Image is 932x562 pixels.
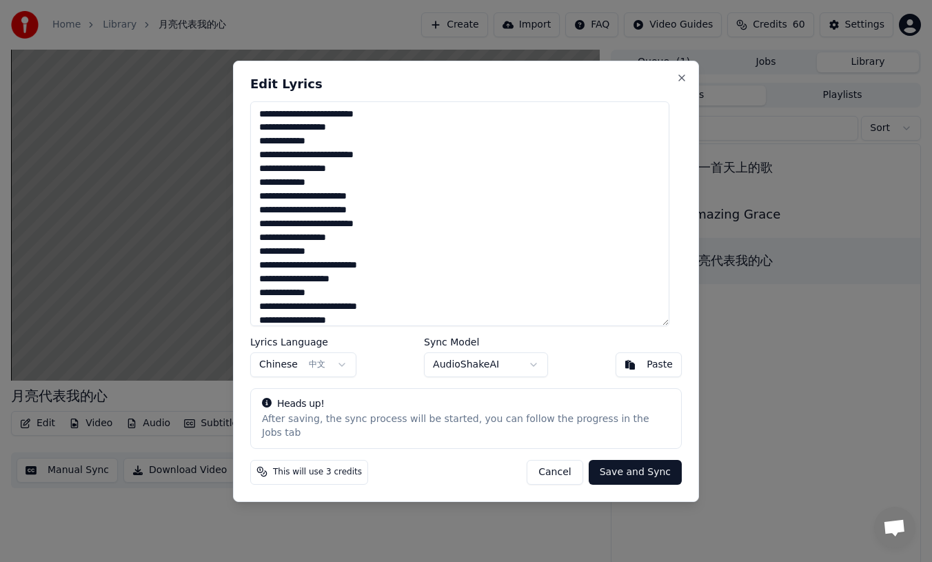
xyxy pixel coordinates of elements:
h2: Edit Lyrics [250,78,682,90]
button: Save and Sync [589,459,682,484]
button: Cancel [527,459,582,484]
div: After saving, the sync process will be started, you can follow the progress in the Jobs tab [262,412,670,440]
label: Lyrics Language [250,337,356,347]
div: Heads up! [262,397,670,411]
button: Paste [616,352,682,377]
label: Sync Model [424,337,548,347]
span: This will use 3 credits [273,466,362,477]
div: Paste [647,358,673,372]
